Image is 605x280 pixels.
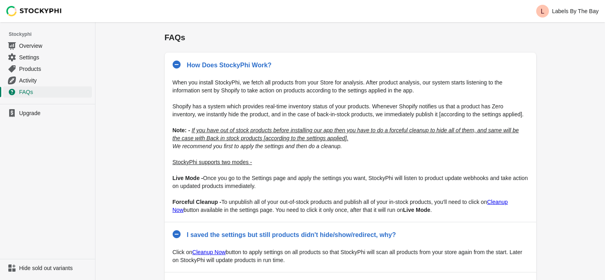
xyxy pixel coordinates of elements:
[19,65,90,73] span: Products
[173,175,203,181] strong: Live Mode -
[3,63,92,74] a: Products
[3,74,92,86] a: Activity
[3,262,92,274] a: Hide sold out variants
[19,42,90,50] span: Overview
[541,8,544,15] text: L
[19,264,90,272] span: Hide sold out variants
[19,109,90,117] span: Upgrade
[3,40,92,51] a: Overview
[173,143,342,149] i: We recommend you first to apply the settings and then do a cleanup.
[173,127,519,141] i: If you have out of stock products before installing our app then you have to do a forceful cleanu...
[19,76,90,84] span: Activity
[187,61,272,70] h2: How Does StockyPhi Work?
[173,78,528,94] p: When you install StockyPhi, we fetch all products from your Store for analysis. After product ana...
[192,249,226,255] a: Cleanup Now
[3,108,92,119] a: Upgrade
[552,8,599,14] p: Labels By The Bay
[169,58,275,73] button: How Does StockyPhi Work?
[3,86,92,98] a: FAQs
[403,207,430,213] b: Live Mode
[169,227,399,243] button: I saved the settings but still products didn't hide/show/redirect, why?
[173,127,190,133] strong: Note: -
[9,30,95,38] span: Stockyphi
[536,5,549,18] span: Avatar with initials L
[19,88,90,96] span: FAQs
[173,159,252,165] u: StockyPhi supports two modes -
[173,248,528,264] div: Click on button to apply settings on all products so that StockyPhi will scan all products from y...
[173,199,222,205] strong: Forceful Cleanup -
[6,6,62,16] img: Stockyphi
[173,102,528,118] p: Shopify has a system which provides real-time inventory status of your products. Whenever Shopify...
[173,199,508,213] a: Cleanup Now
[165,32,536,43] h1: FAQs
[19,53,90,61] span: Settings
[533,3,602,19] button: Avatar with initials LLabels By The Bay
[173,78,528,214] div: Once you go to the Settings page and apply the settings you want, StockyPhi will listen to produc...
[3,51,92,63] a: Settings
[187,230,396,240] h2: I saved the settings but still products didn't hide/show/redirect, why?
